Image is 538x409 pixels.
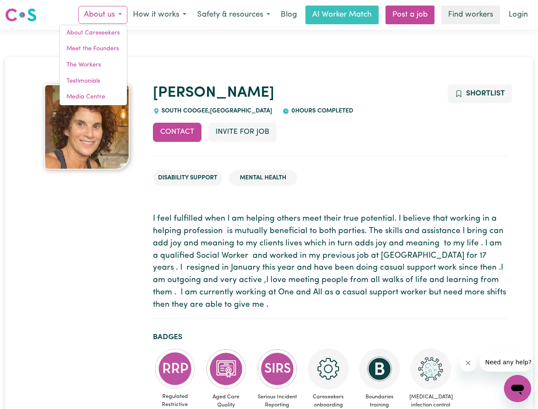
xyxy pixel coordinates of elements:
[5,6,52,13] span: Need any help?
[229,170,297,186] li: Mental Health
[5,7,37,23] img: Careseekers logo
[32,84,143,170] a: Belinda's profile picture'
[208,123,276,141] button: Invite for Job
[308,349,349,389] img: CS Academy: Careseekers Onboarding course completed
[155,349,196,389] img: CS Academy: Regulated Restrictive Practices course completed
[127,6,192,24] button: How it works
[44,84,129,170] img: Belinda
[60,41,127,57] a: Meet the Founders
[192,6,276,24] button: Safety & resources
[460,354,477,372] iframe: Close message
[359,349,400,389] img: CS Academy: Boundaries in care and support work course completed
[153,170,222,186] li: Disability Support
[257,349,298,389] img: CS Academy: Serious Incident Reporting Scheme course completed
[305,6,379,24] a: AI Worker Match
[480,353,531,372] iframe: Message from company
[503,6,533,24] a: Login
[504,375,531,402] iframe: Button to launch messaging window
[78,6,127,24] button: About us
[5,5,37,25] a: Careseekers logo
[60,57,127,73] a: The Workers
[153,213,507,311] p: I feel fulfilled when I am helping others meet their true potential. I believe that working in a ...
[153,123,201,141] button: Contact
[386,6,434,24] a: Post a job
[206,349,247,389] img: CS Academy: Aged Care Quality Standards & Code of Conduct course completed
[441,6,500,24] a: Find workers
[60,73,127,89] a: Testimonials
[160,108,273,114] span: SOUTH COOGEE , [GEOGRAPHIC_DATA]
[466,90,505,97] span: Shortlist
[289,108,353,114] span: 0 hours completed
[59,25,127,106] div: About us
[60,25,127,41] a: About Careseekers
[60,89,127,105] a: Media Centre
[153,86,274,101] a: [PERSON_NAME]
[448,84,512,103] button: Add to shortlist
[276,6,302,24] a: Blog
[153,333,507,342] h2: Badges
[410,349,451,389] img: CS Academy: COVID-19 Infection Control Training course completed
